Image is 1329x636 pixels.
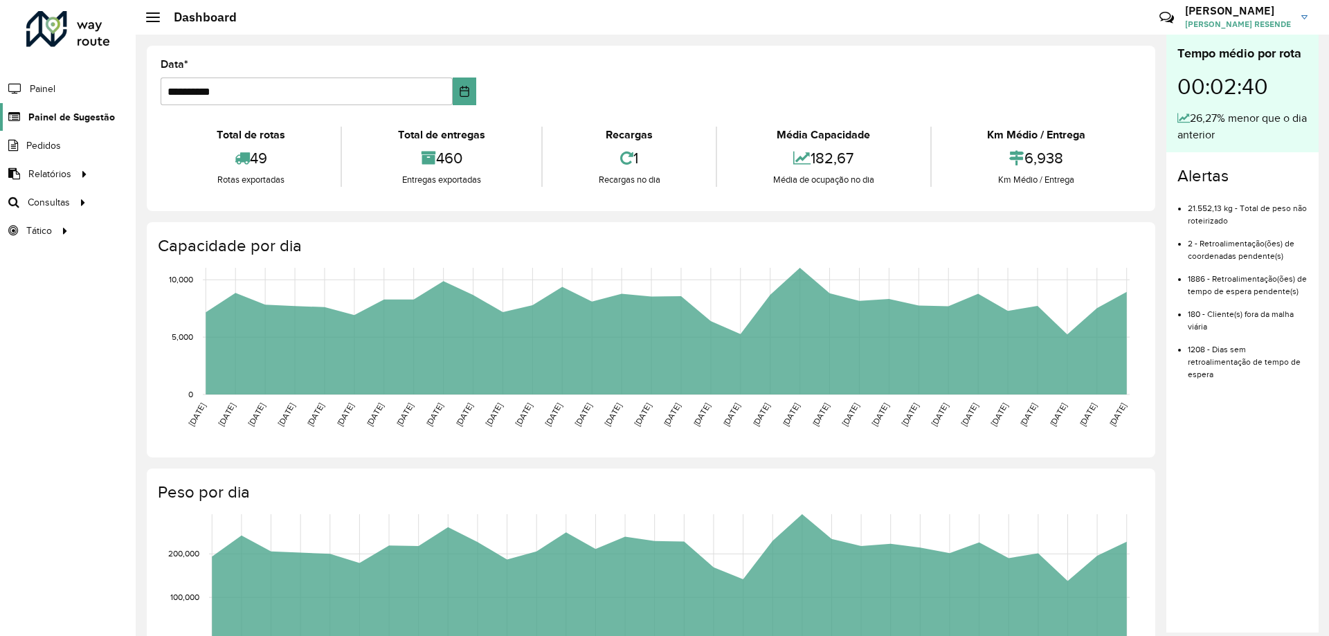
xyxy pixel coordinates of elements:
[172,332,193,341] text: 5,000
[160,10,237,25] h2: Dashboard
[633,401,653,428] text: [DATE]
[1177,110,1308,143] div: 26,27% menor que o dia anterior
[454,401,474,428] text: [DATE]
[217,401,237,428] text: [DATE]
[1185,4,1291,17] h3: [PERSON_NAME]
[1177,63,1308,110] div: 00:02:40
[164,127,337,143] div: Total de rotas
[1177,166,1308,186] h4: Alertas
[546,173,712,187] div: Recargas no dia
[900,401,920,428] text: [DATE]
[1018,401,1038,428] text: [DATE]
[935,173,1138,187] div: Km Médio / Entrega
[514,401,534,428] text: [DATE]
[603,401,623,428] text: [DATE]
[246,401,266,428] text: [DATE]
[335,401,355,428] text: [DATE]
[989,401,1009,428] text: [DATE]
[543,401,563,428] text: [DATE]
[546,143,712,173] div: 1
[484,401,504,428] text: [DATE]
[691,401,712,428] text: [DATE]
[26,224,52,238] span: Tático
[161,56,188,73] label: Data
[721,127,926,143] div: Média Capacidade
[870,401,890,428] text: [DATE]
[1188,298,1308,333] li: 180 - Cliente(s) fora da malha viária
[276,401,296,428] text: [DATE]
[365,401,385,428] text: [DATE]
[188,390,193,399] text: 0
[573,401,593,428] text: [DATE]
[158,236,1141,256] h4: Capacidade por dia
[1188,192,1308,227] li: 21.552,13 kg - Total de peso não roteirizado
[305,401,325,428] text: [DATE]
[811,401,831,428] text: [DATE]
[1185,18,1291,30] span: [PERSON_NAME] RESENDE
[187,401,207,428] text: [DATE]
[164,143,337,173] div: 49
[169,275,193,284] text: 10,000
[28,195,70,210] span: Consultas
[345,143,537,173] div: 460
[721,173,926,187] div: Média de ocupação no dia
[1048,401,1068,428] text: [DATE]
[170,592,199,601] text: 100,000
[424,401,444,428] text: [DATE]
[453,78,477,105] button: Choose Date
[158,482,1141,502] h4: Peso por dia
[1188,333,1308,381] li: 1208 - Dias sem retroalimentação de tempo de espera
[1078,401,1098,428] text: [DATE]
[930,401,950,428] text: [DATE]
[721,143,926,173] div: 182,67
[30,82,55,96] span: Painel
[781,401,801,428] text: [DATE]
[28,110,115,125] span: Painel de Sugestão
[164,173,337,187] div: Rotas exportadas
[959,401,979,428] text: [DATE]
[395,401,415,428] text: [DATE]
[1107,401,1128,428] text: [DATE]
[28,167,71,181] span: Relatórios
[546,127,712,143] div: Recargas
[26,138,61,153] span: Pedidos
[935,143,1138,173] div: 6,938
[168,549,199,558] text: 200,000
[345,173,537,187] div: Entregas exportadas
[1177,44,1308,63] div: Tempo médio por rota
[1152,3,1182,33] a: Contato Rápido
[751,401,771,428] text: [DATE]
[935,127,1138,143] div: Km Médio / Entrega
[721,401,741,428] text: [DATE]
[1188,262,1308,298] li: 1886 - Retroalimentação(ões) de tempo de espera pendente(s)
[345,127,537,143] div: Total de entregas
[662,401,682,428] text: [DATE]
[1188,227,1308,262] li: 2 - Retroalimentação(ões) de coordenadas pendente(s)
[840,401,860,428] text: [DATE]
